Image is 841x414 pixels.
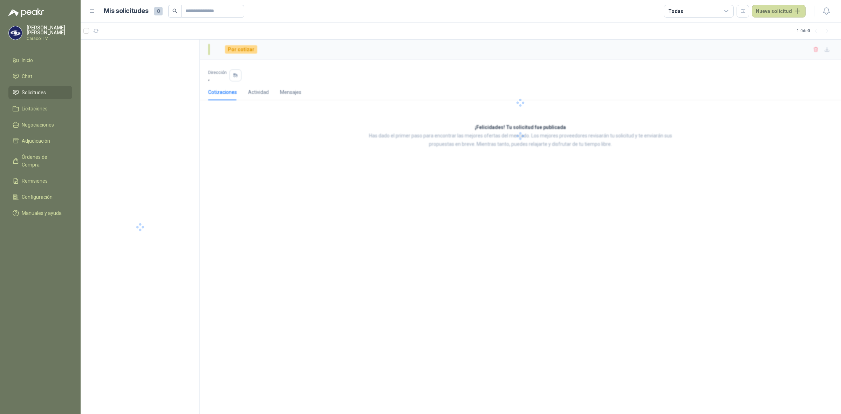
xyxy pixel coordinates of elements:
img: Logo peakr [8,8,44,17]
span: Adjudicación [22,137,50,145]
img: Company Logo [9,26,22,40]
span: Solicitudes [22,89,46,96]
a: Solicitudes [8,86,72,99]
span: Manuales y ayuda [22,209,62,217]
div: Todas [668,7,683,15]
span: search [172,8,177,13]
a: Licitaciones [8,102,72,115]
span: 0 [154,7,163,15]
a: Manuales y ayuda [8,206,72,220]
span: Negociaciones [22,121,54,129]
span: Remisiones [22,177,48,185]
a: Órdenes de Compra [8,150,72,171]
p: [PERSON_NAME] [PERSON_NAME] [27,25,72,35]
div: 1 - 0 de 0 [797,25,833,36]
a: Chat [8,70,72,83]
a: Inicio [8,54,72,67]
a: Adjudicación [8,134,72,148]
span: Configuración [22,193,53,201]
button: Nueva solicitud [752,5,806,18]
span: Licitaciones [22,105,48,113]
a: Configuración [8,190,72,204]
a: Remisiones [8,174,72,188]
a: Negociaciones [8,118,72,131]
span: Órdenes de Compra [22,153,66,169]
span: Inicio [22,56,33,64]
p: Caracol TV [27,36,72,41]
span: Chat [22,73,32,80]
h1: Mis solicitudes [104,6,149,16]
